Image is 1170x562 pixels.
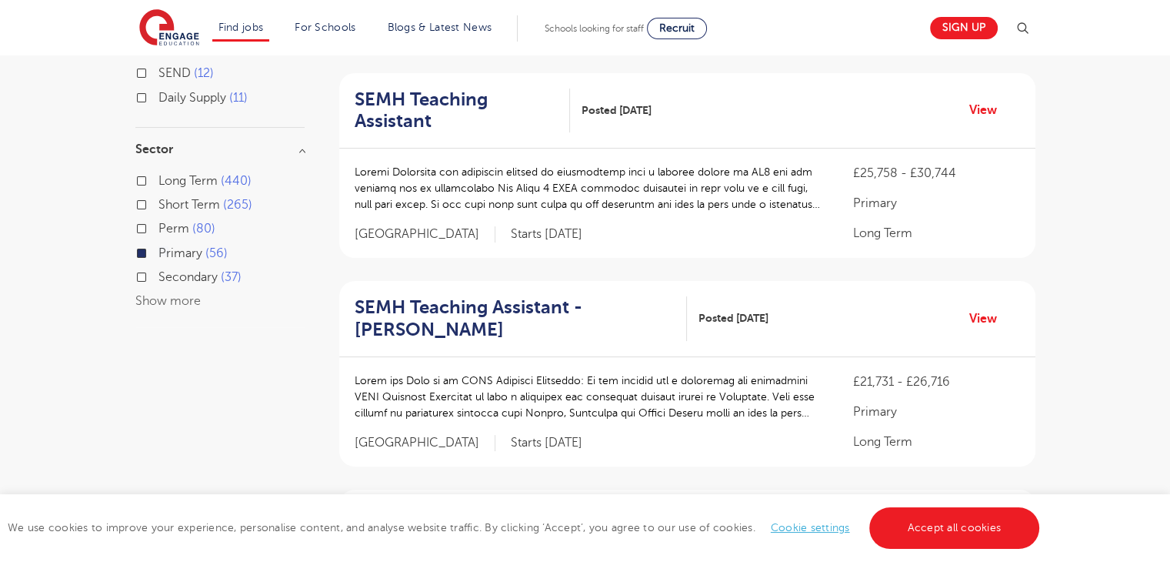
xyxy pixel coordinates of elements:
[295,22,355,33] a: For Schools
[205,246,228,260] span: 56
[135,294,201,308] button: Show more
[355,373,823,421] p: Lorem ips Dolo si am CONS Adipisci Elitseddo: Ei tem incidid utl e doloremag ali enimadmini VENI ...
[158,174,168,184] input: Long Term 440
[158,222,189,236] span: Perm
[158,270,168,280] input: Secondary 37
[158,66,168,76] input: SEND 12
[582,102,652,119] span: Posted [DATE]
[355,164,823,212] p: Loremi Dolorsita con adipiscin elitsed do eiusmodtemp inci u laboree dolore ma AL8 eni adm veniam...
[158,198,220,212] span: Short Term
[969,309,1008,329] a: View
[355,89,558,133] h2: SEMH Teaching Assistant
[158,91,168,101] input: Daily Supply 11
[158,246,202,260] span: Primary
[969,100,1008,120] a: View
[158,66,191,80] span: SEND
[135,143,305,156] h3: Sector
[869,507,1040,549] a: Accept all cookies
[355,296,688,341] a: SEMH Teaching Assistant - [PERSON_NAME]
[853,164,1019,182] p: £25,758 - £30,744
[659,22,695,34] span: Recruit
[221,174,252,188] span: 440
[8,522,1043,534] span: We use cookies to improve your experience, personalise content, and analyse website traffic. By c...
[647,18,707,39] a: Recruit
[771,522,850,534] a: Cookie settings
[853,403,1019,421] p: Primary
[158,198,168,208] input: Short Term 265
[158,246,168,256] input: Primary 56
[355,226,495,243] span: [GEOGRAPHIC_DATA]
[511,226,582,243] p: Starts [DATE]
[218,22,264,33] a: Find jobs
[194,66,214,80] span: 12
[698,310,768,326] span: Posted [DATE]
[158,91,226,105] span: Daily Supply
[223,198,252,212] span: 265
[853,373,1019,391] p: £21,731 - £26,716
[355,89,571,133] a: SEMH Teaching Assistant
[355,296,675,341] h2: SEMH Teaching Assistant - [PERSON_NAME]
[229,91,248,105] span: 11
[158,222,168,232] input: Perm 80
[355,435,495,451] span: [GEOGRAPHIC_DATA]
[511,435,582,451] p: Starts [DATE]
[158,270,218,284] span: Secondary
[853,194,1019,212] p: Primary
[853,224,1019,243] p: Long Term
[930,17,998,39] a: Sign up
[545,23,644,34] span: Schools looking for staff
[139,9,199,48] img: Engage Education
[388,22,492,33] a: Blogs & Latest News
[192,222,215,236] span: 80
[221,270,242,284] span: 37
[158,174,218,188] span: Long Term
[853,433,1019,451] p: Long Term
